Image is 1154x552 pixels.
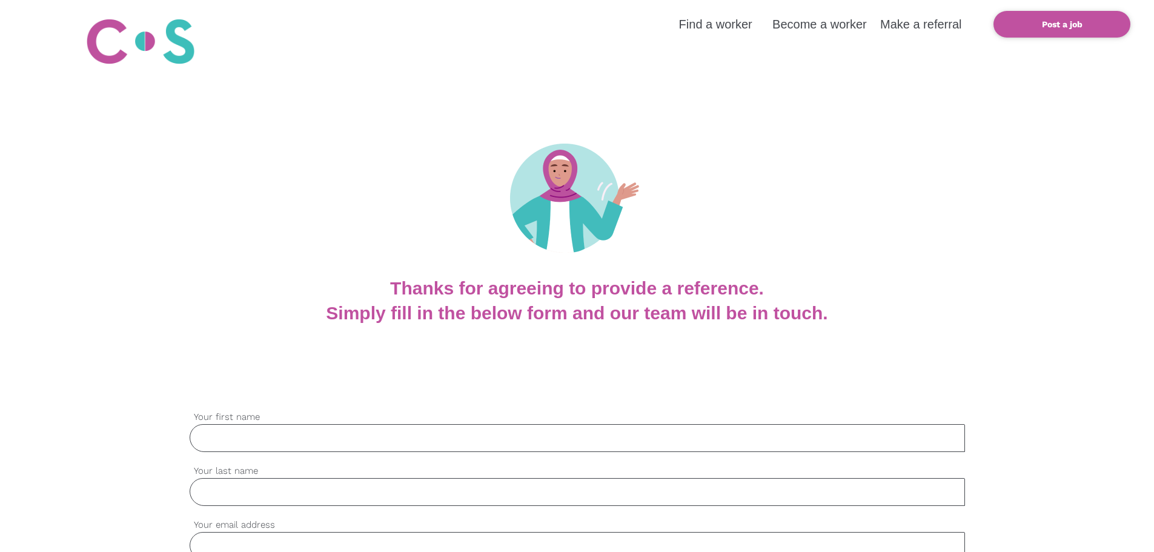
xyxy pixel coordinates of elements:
a: Become a worker [772,18,867,31]
b: Post a job [1042,19,1083,29]
a: Make a referral [880,18,962,31]
label: Your first name [190,410,965,424]
label: Your email address [190,518,965,532]
label: Your last name [190,464,965,478]
b: Thanks for agreeing to provide a reference. [390,278,764,298]
b: Simply fill in the below form and our team will be in touch. [326,303,827,323]
a: Post a job [993,11,1130,38]
a: Find a worker [679,18,752,31]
